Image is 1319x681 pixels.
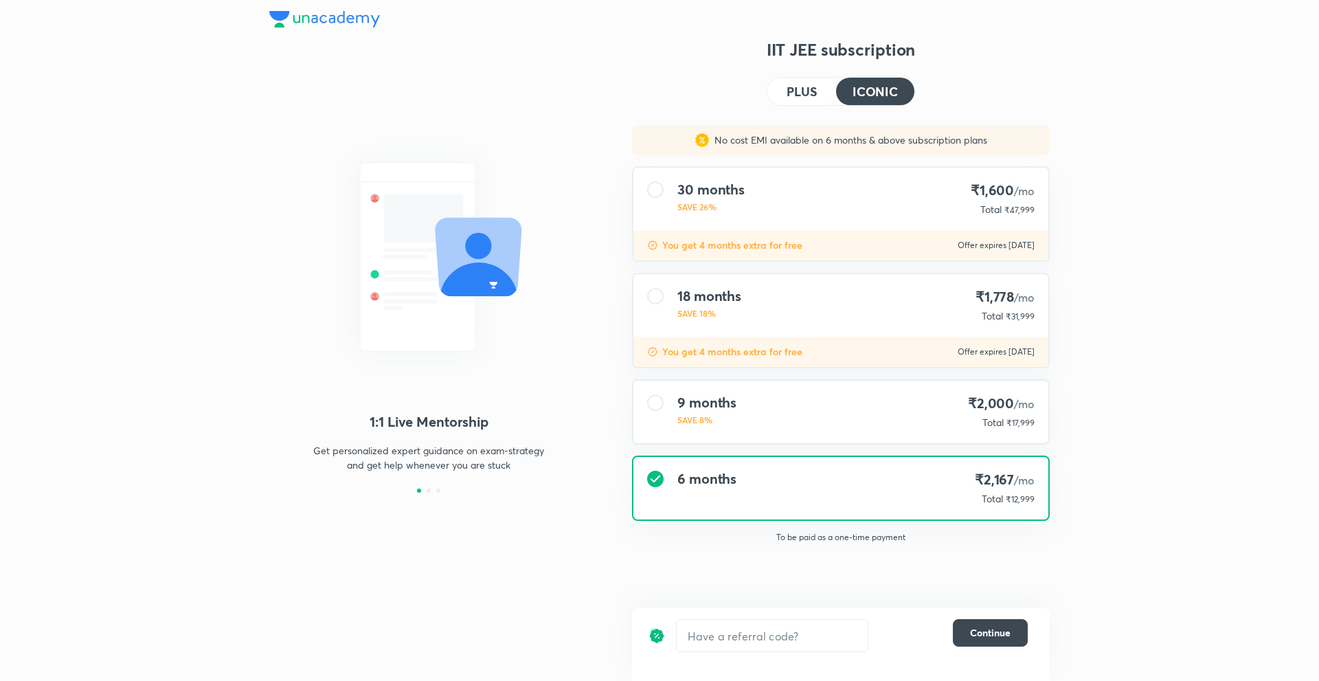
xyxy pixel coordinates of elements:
p: Offer expires [DATE] [958,240,1035,251]
p: Total [982,416,1004,429]
img: discount [647,346,658,357]
p: SAVE 18% [677,307,741,320]
p: You get 4 months extra for free [662,345,802,359]
h4: 1:1 Live Mentorship [269,412,588,432]
h4: ₹2,167 [975,471,1035,489]
img: discount [649,619,665,652]
h4: 18 months [677,288,741,304]
p: Total [982,309,1003,323]
p: Get personalized expert guidance on exam-strategy and get help whenever you are stuck [309,443,548,472]
p: SAVE 26% [677,201,745,213]
p: To be paid as a one-time payment [621,532,1061,543]
h3: IIT JEE subscription [632,38,1050,60]
h4: ₹1,600 [971,181,1035,200]
h4: ₹2,000 [968,394,1035,413]
img: Company Logo [269,11,380,27]
h4: ICONIC [853,85,898,98]
span: ₹12,999 [1006,494,1035,504]
img: sales discount [695,133,709,147]
span: ₹17,999 [1006,418,1035,428]
p: You get 4 months extra for free [662,238,802,252]
p: Offer expires [DATE] [958,346,1035,357]
span: ₹31,999 [1006,311,1035,322]
p: No cost EMI available on 6 months & above subscription plans [709,133,987,147]
span: /mo [1014,290,1035,304]
button: ICONIC [836,78,914,105]
h4: 30 months [677,181,745,198]
h4: 6 months [677,471,736,487]
h4: ₹1,778 [976,288,1035,306]
p: Total [980,203,1002,216]
img: discount [647,240,658,251]
span: /mo [1014,397,1035,411]
p: SAVE 8% [677,414,736,426]
input: Have a referral code? [677,620,868,652]
h4: PLUS [787,85,817,98]
span: /mo [1014,473,1035,487]
h4: 9 months [677,394,736,411]
button: Continue [953,619,1028,647]
span: ₹47,999 [1004,205,1035,215]
img: LMP_066b47ebaa.svg [269,137,588,377]
p: Total [982,492,1003,506]
span: /mo [1014,183,1035,198]
span: Continue [970,626,1011,640]
button: PLUS [767,78,836,105]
